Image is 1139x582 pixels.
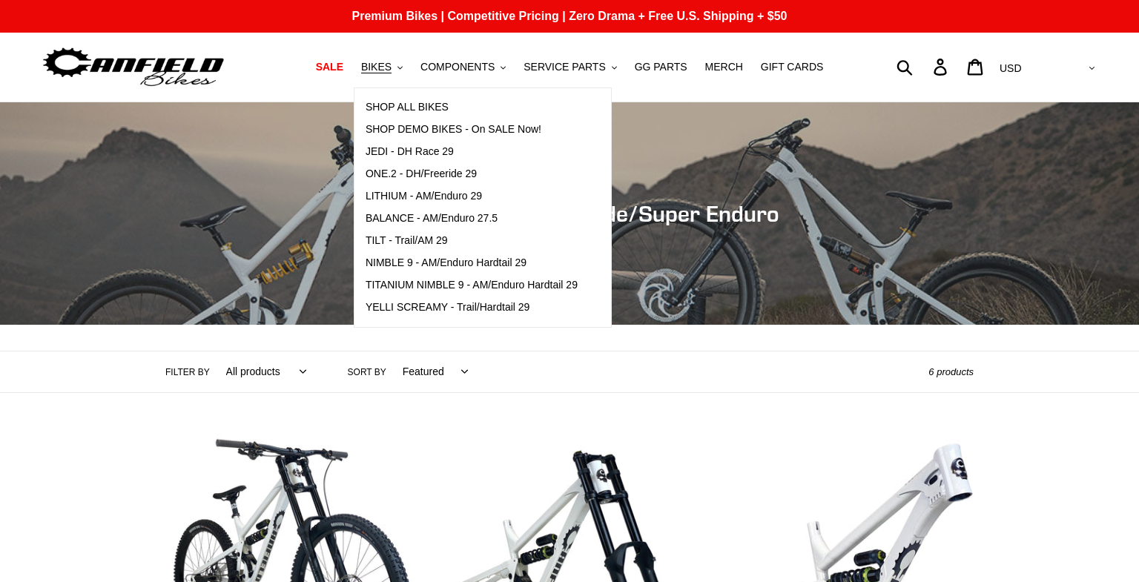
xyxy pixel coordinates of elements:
span: LITHIUM - AM/Enduro 29 [366,190,482,202]
span: ONE.2 - DH/Freeride 29 [366,168,477,180]
span: BIKES [361,61,392,73]
span: 6 products [928,366,974,377]
button: BIKES [354,57,410,77]
input: Search [905,50,942,83]
span: BALANCE - AM/Enduro 27.5 [366,212,498,225]
span: GIFT CARDS [761,61,824,73]
a: BALANCE - AM/Enduro 27.5 [354,208,589,230]
a: JEDI - DH Race 29 [354,141,589,163]
a: GG PARTS [627,57,695,77]
a: NIMBLE 9 - AM/Enduro Hardtail 29 [354,252,589,274]
span: MERCH [705,61,743,73]
a: GIFT CARDS [753,57,831,77]
span: SHOP ALL BIKES [366,101,449,113]
img: Canfield Bikes [41,44,226,90]
span: SERVICE PARTS [524,61,605,73]
span: TILT - Trail/AM 29 [366,234,448,247]
span: TITANIUM NIMBLE 9 - AM/Enduro Hardtail 29 [366,279,578,291]
span: GG PARTS [635,61,687,73]
a: YELLI SCREAMY - Trail/Hardtail 29 [354,297,589,319]
button: SERVICE PARTS [516,57,624,77]
span: COMPONENTS [420,61,495,73]
span: SALE [316,61,343,73]
label: Filter by [165,366,210,379]
button: COMPONENTS [413,57,513,77]
a: SHOP ALL BIKES [354,96,589,119]
span: JEDI - DH Race 29 [366,145,454,158]
a: TITANIUM NIMBLE 9 - AM/Enduro Hardtail 29 [354,274,589,297]
a: SALE [308,57,351,77]
a: TILT - Trail/AM 29 [354,230,589,252]
span: NIMBLE 9 - AM/Enduro Hardtail 29 [366,257,526,269]
label: Sort by [348,366,386,379]
span: SHOP DEMO BIKES - On SALE Now! [366,123,541,136]
a: LITHIUM - AM/Enduro 29 [354,185,589,208]
span: YELLI SCREAMY - Trail/Hardtail 29 [366,301,530,314]
a: ONE.2 - DH/Freeride 29 [354,163,589,185]
a: SHOP DEMO BIKES - On SALE Now! [354,119,589,141]
a: MERCH [698,57,750,77]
